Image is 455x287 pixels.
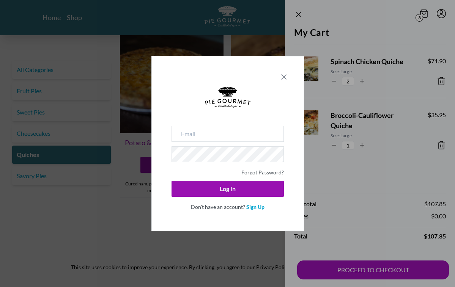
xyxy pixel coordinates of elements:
span: Don't have an account? [191,204,245,210]
a: Sign Up [246,204,264,210]
input: Email [172,126,284,142]
button: Log In [172,181,284,197]
a: Forgot Password? [241,169,284,176]
button: Close panel [279,72,288,82]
